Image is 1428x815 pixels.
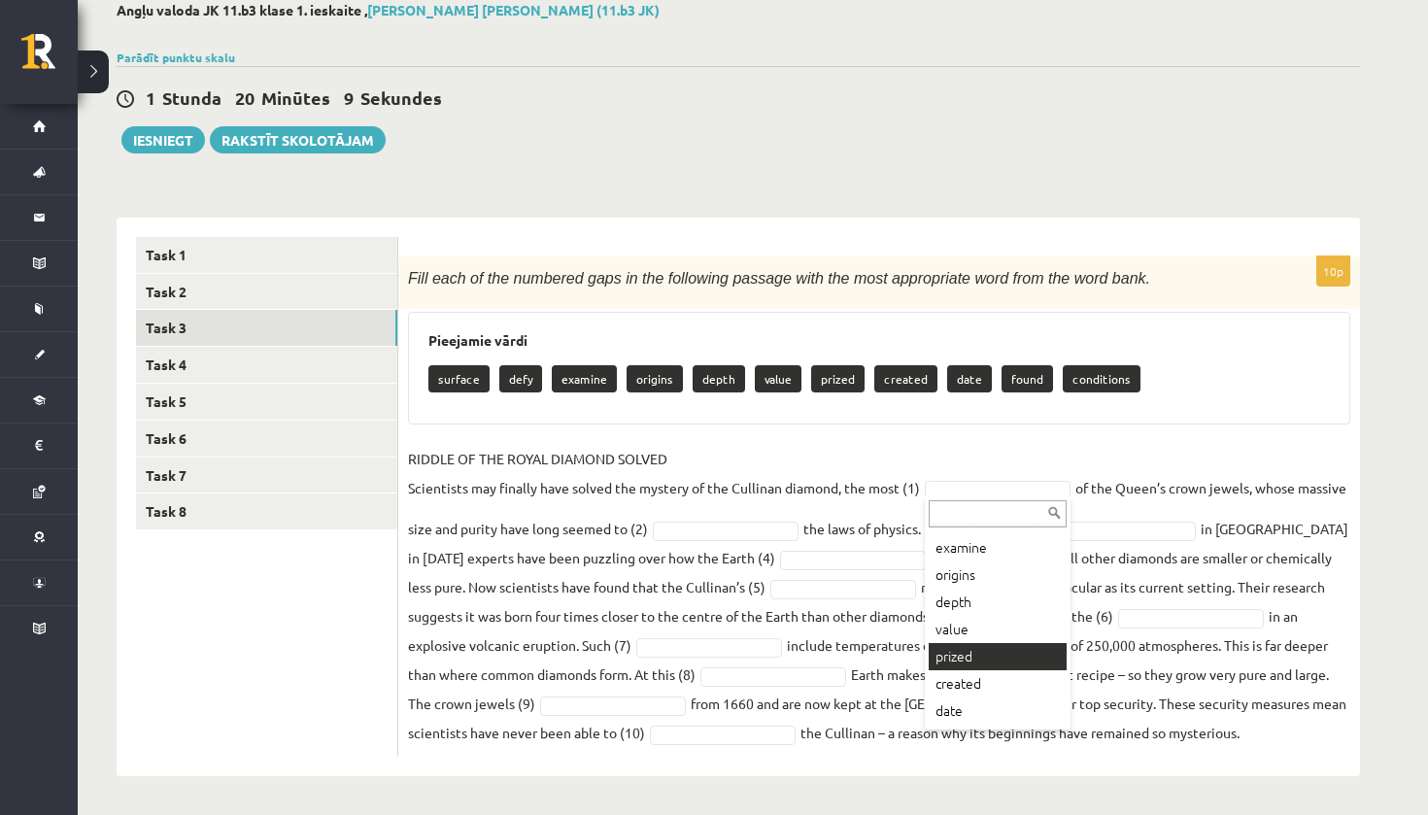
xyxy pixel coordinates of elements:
div: examine [929,534,1067,561]
div: date [929,697,1067,725]
div: origins [929,561,1067,589]
div: value [929,616,1067,643]
div: found [929,725,1067,752]
div: created [929,670,1067,697]
div: prized [929,643,1067,670]
div: depth [929,589,1067,616]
